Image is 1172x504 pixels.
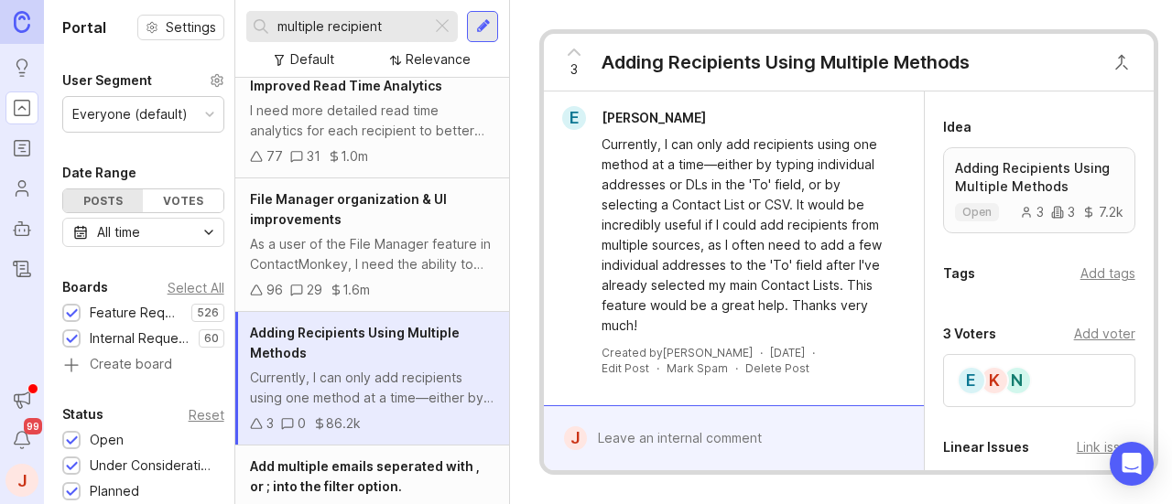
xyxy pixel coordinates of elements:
div: Tags [943,263,975,284]
a: Autopilot [5,212,38,245]
p: 60 [204,331,219,346]
div: All time [97,222,140,242]
div: 96 [266,280,283,300]
a: Adding Recipients Using Multiple MethodsCurrently, I can only add recipients using one method at ... [235,312,509,445]
div: Select All [168,283,224,293]
a: File Manager organization & UI improvementsAs a user of the File Manager feature in ContactMonkey... [235,178,509,312]
div: 0 [298,413,306,434]
div: Date Range [62,162,136,184]
div: 3 Voters [943,323,996,345]
span: Adding Recipients Using Multiple Methods [250,325,460,360]
div: J [564,426,586,450]
div: Status [62,403,103,425]
div: 3 [1020,206,1044,219]
div: 7.2k [1082,206,1123,219]
div: 3 [266,413,274,434]
a: Create board [62,358,224,374]
span: Add multiple emails seperated with , or ; into the filter option. [250,458,480,494]
div: Currently, I can only add recipients using one method at a time—either by typing individual addre... [250,368,494,408]
div: Add tags [1080,263,1135,284]
a: Users [5,172,38,205]
div: N [1003,366,1032,395]
button: Close button [1103,44,1140,80]
div: Posts [63,189,143,212]
div: Planned [90,481,139,501]
div: 1.0m [341,146,368,166]
img: Canny Home [14,11,30,32]
div: E [957,366,986,395]
a: Adding Recipients Using Multiple Methodsopen337.2k [943,147,1135,233]
a: [DATE] [770,345,805,360]
span: 3 [570,59,578,80]
p: Adding Recipients Using Multiple Methods [955,159,1123,196]
div: · [735,360,738,376]
div: · [812,345,815,360]
div: Link issue [1077,437,1135,457]
a: Changelog [5,252,38,285]
div: Edit Post [602,360,649,376]
a: Roadmaps [5,132,38,165]
span: [PERSON_NAME] [602,110,706,125]
div: Boards [62,276,108,298]
div: 3 [1051,206,1075,219]
div: Idea [943,116,971,138]
span: 99 [24,418,42,434]
div: 86.2k [326,413,361,434]
div: Open [90,430,124,450]
p: open [962,205,992,220]
div: E [562,106,586,130]
div: · [760,345,763,360]
p: 526 [197,306,219,320]
div: I need more detailed read time analytics for each recipient to better understand engagement level... [250,101,494,141]
div: Linear Issues [943,436,1029,458]
button: Mark Spam [667,360,728,376]
div: Created by [PERSON_NAME] [602,345,753,360]
div: Create new issue [943,467,1135,488]
div: 1.6m [342,280,370,300]
div: User Segment [62,70,152,91]
div: Default [290,49,334,70]
div: Feature Requests [90,303,182,323]
input: Search... [277,16,424,37]
div: Under Consideration [90,456,215,476]
div: · [657,360,659,376]
span: Improved Read Time Analytics [250,78,442,93]
div: 29 [307,280,322,300]
button: Settings [137,15,224,40]
a: Portal [5,91,38,124]
button: Announcements [5,383,38,416]
div: Relevance [406,49,471,70]
time: [DATE] [770,346,805,359]
div: K [980,366,1009,395]
div: Everyone (default) [72,104,188,124]
div: As a user of the File Manager feature in ContactMonkey, I need the ability to move files into fol... [250,234,494,274]
div: Currently, I can only add recipients using one method at a time—either by typing individual addre... [602,134,886,336]
div: Delete Post [745,360,809,376]
button: J [5,464,38,497]
div: Reset [189,410,224,420]
a: Ideas [5,51,38,84]
a: E[PERSON_NAME] [551,106,721,130]
div: Internal Requests [90,328,190,349]
h1: Portal [62,16,106,38]
svg: toggle icon [194,225,223,240]
div: 31 [307,146,320,166]
button: Notifications [5,424,38,456]
span: File Manager organization & UI improvements [250,191,447,227]
div: 77 [266,146,283,166]
span: Settings [166,18,216,37]
div: Adding Recipients Using Multiple Methods [602,49,970,75]
div: Votes [143,189,222,212]
div: Add voter [1074,324,1135,344]
a: Improved Read Time AnalyticsI need more detailed read time analytics for each recipient to better... [235,65,509,178]
div: Open Intercom Messenger [1110,442,1154,486]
